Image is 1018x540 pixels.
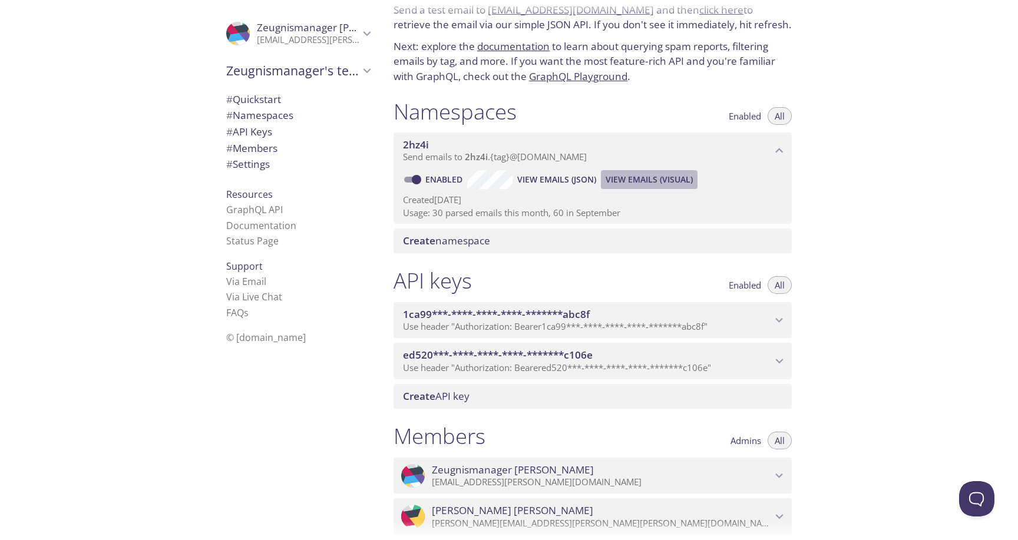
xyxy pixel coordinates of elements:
[394,39,792,84] p: Next: explore the to learn about querying spam reports, filtering emails by tag, and more. If you...
[394,228,792,253] div: Create namespace
[432,476,772,488] p: [EMAIL_ADDRESS][PERSON_NAME][DOMAIN_NAME]
[601,170,698,189] button: View Emails (Visual)
[217,14,379,53] div: Zeugnismanager Haufe
[722,276,768,294] button: Enabled
[226,234,279,247] a: Status Page
[226,331,306,344] span: © [DOMAIN_NAME]
[226,62,359,79] span: Zeugnismanager's team
[217,91,379,108] div: Quickstart
[424,174,467,185] a: Enabled
[768,276,792,294] button: All
[226,108,293,122] span: Namespaces
[394,132,792,169] div: 2hz4i namespace
[403,389,470,403] span: API key
[723,432,768,449] button: Admins
[226,92,281,106] span: Quickstart
[257,21,419,34] span: Zeugnismanager [PERSON_NAME]
[226,203,283,216] a: GraphQL API
[403,389,435,403] span: Create
[226,157,233,171] span: #
[394,423,485,449] h1: Members
[403,234,490,247] span: namespace
[217,55,379,86] div: Zeugnismanager's team
[432,518,772,529] p: [PERSON_NAME][EMAIL_ADDRESS][PERSON_NAME][PERSON_NAME][DOMAIN_NAME]
[477,39,550,53] a: documentation
[403,207,782,219] p: Usage: 30 parsed emails this month, 60 in September
[226,157,270,171] span: Settings
[226,108,233,122] span: #
[465,151,488,163] span: 2hz4i
[606,173,693,187] span: View Emails (Visual)
[226,260,263,273] span: Support
[394,384,792,409] div: Create API Key
[394,458,792,494] div: Zeugnismanager Haufe
[226,141,233,155] span: #
[768,107,792,125] button: All
[217,124,379,140] div: API Keys
[226,125,233,138] span: #
[768,432,792,449] button: All
[244,306,249,319] span: s
[226,141,277,155] span: Members
[217,107,379,124] div: Namespaces
[226,306,249,319] a: FAQ
[217,156,379,173] div: Team Settings
[403,138,429,151] span: 2hz4i
[217,140,379,157] div: Members
[432,463,594,476] span: Zeugnismanager [PERSON_NAME]
[394,498,792,535] div: Gabriel Mateescu
[226,125,272,138] span: API Keys
[226,290,282,303] a: Via Live Chat
[226,92,233,106] span: #
[226,275,266,288] a: Via Email
[403,234,435,247] span: Create
[257,34,359,46] p: [EMAIL_ADDRESS][PERSON_NAME][DOMAIN_NAME]
[432,504,593,517] span: [PERSON_NAME] [PERSON_NAME]
[513,170,601,189] button: View Emails (JSON)
[529,69,627,83] a: GraphQL Playground
[959,481,994,516] iframe: Help Scout Beacon - Open
[226,188,273,201] span: Resources
[403,194,782,206] p: Created [DATE]
[394,98,517,125] h1: Namespaces
[517,173,596,187] span: View Emails (JSON)
[226,219,296,232] a: Documentation
[722,107,768,125] button: Enabled
[403,151,587,163] span: Send emails to . {tag} @[DOMAIN_NAME]
[394,267,472,294] h1: API keys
